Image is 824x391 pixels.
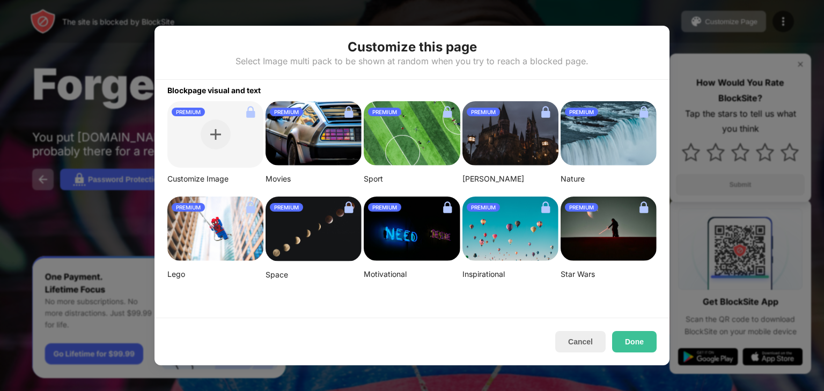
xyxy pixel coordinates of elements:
img: lock.svg [635,199,652,216]
div: Space [266,270,362,280]
div: PREMIUM [565,203,598,212]
div: PREMIUM [172,108,205,116]
div: [PERSON_NAME] [462,174,558,184]
img: lock.svg [340,199,357,216]
div: Customize this page [348,39,477,56]
img: jeff-wang-p2y4T4bFws4-unsplash-small.png [364,101,460,166]
div: PREMIUM [368,203,401,212]
div: Lego [167,269,263,279]
img: image-26.png [266,101,362,166]
div: Star Wars [561,269,657,279]
div: Movies [266,174,362,184]
div: Select Image multi pack to be shown at random when you try to reach a blocked page. [236,56,588,66]
img: lock.svg [635,103,652,121]
div: PREMIUM [565,108,598,116]
div: PREMIUM [467,203,500,212]
img: mehdi-messrro-gIpJwuHVwt0-unsplash-small.png [167,197,263,261]
img: image-22-small.png [561,197,657,261]
div: PREMIUM [172,203,205,212]
img: lock.svg [439,199,456,216]
div: PREMIUM [368,108,401,116]
img: lock.svg [242,199,259,216]
img: ian-dooley-DuBNA1QMpPA-unsplash-small.png [462,197,558,261]
div: PREMIUM [270,108,303,116]
div: PREMIUM [270,203,303,212]
img: plus.svg [210,129,221,140]
img: linda-xu-KsomZsgjLSA-unsplash.png [266,197,362,261]
img: lock.svg [242,103,259,121]
img: aditya-chinchure-LtHTe32r_nA-unsplash.png [561,101,657,166]
div: Customize Image [167,174,263,184]
img: alexis-fauvet-qfWf9Muwp-c-unsplash-small.png [364,197,460,261]
div: Motivational [364,269,460,279]
button: Done [612,331,657,352]
div: Inspirational [462,269,558,279]
div: Blockpage visual and text [154,80,669,95]
div: Nature [561,174,657,184]
div: Sport [364,174,460,184]
img: lock.svg [537,103,554,121]
img: lock.svg [340,103,357,121]
button: Cancel [555,331,606,352]
img: lock.svg [439,103,456,121]
img: aditya-vyas-5qUJfO4NU4o-unsplash-small.png [462,101,558,166]
div: PREMIUM [467,108,500,116]
img: lock.svg [537,199,554,216]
